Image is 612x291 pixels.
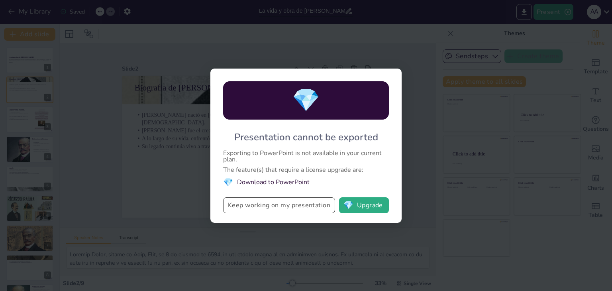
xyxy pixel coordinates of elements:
span: diamond [223,177,233,188]
li: Download to PowerPoint [223,177,389,188]
span: diamond [292,85,320,116]
button: diamondUpgrade [339,197,389,213]
div: Exporting to PowerPoint is not available in your current plan. [223,150,389,163]
div: The feature(s) that require a license upgrade are: [223,167,389,173]
button: Keep working on my presentation [223,197,335,213]
span: diamond [343,201,353,209]
div: Presentation cannot be exported [234,131,378,144]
